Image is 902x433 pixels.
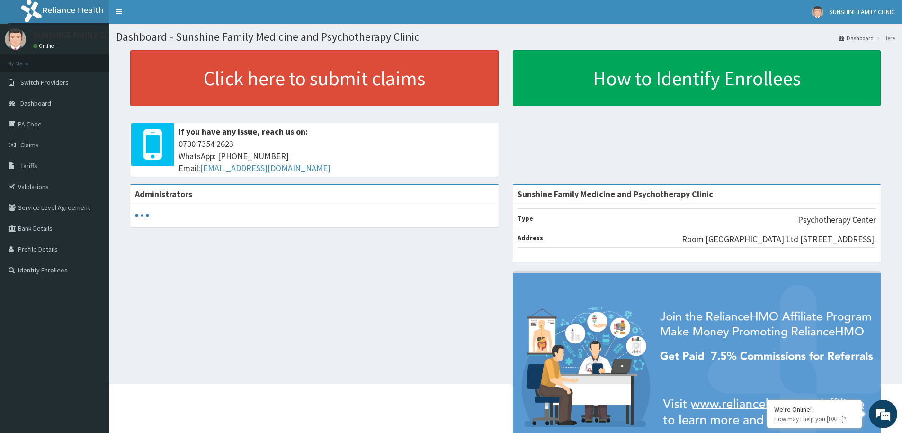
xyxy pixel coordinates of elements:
li: Here [875,34,895,42]
b: Administrators [135,189,192,199]
strong: Sunshine Family Medicine and Psychotherapy Clinic [518,189,713,199]
span: Dashboard [20,99,51,108]
span: Switch Providers [20,78,69,87]
div: We're Online! [774,405,855,414]
span: SUNSHINE FAMILY CLINIC [829,8,895,16]
img: User Image [812,6,823,18]
a: [EMAIL_ADDRESS][DOMAIN_NAME] [200,162,330,173]
b: Type [518,214,533,223]
a: Online [33,43,56,49]
p: Room [GEOGRAPHIC_DATA] Ltd [STREET_ADDRESS]. [682,233,876,245]
b: Address [518,234,543,242]
svg: audio-loading [135,208,149,223]
span: Claims [20,141,39,149]
p: Psychotherapy Center [798,214,876,226]
a: Dashboard [839,34,874,42]
a: Click here to submit claims [130,50,499,106]
h1: Dashboard - Sunshine Family Medicine and Psychotherapy Clinic [116,31,895,43]
span: 0700 7354 2623 WhatsApp: [PHONE_NUMBER] Email: [179,138,494,174]
p: How may I help you today? [774,415,855,423]
span: Tariffs [20,162,37,170]
a: How to Identify Enrollees [513,50,881,106]
p: SUNSHINE FAMILY CLINIC [33,31,124,39]
b: If you have any issue, reach us on: [179,126,308,137]
img: User Image [5,28,26,50]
